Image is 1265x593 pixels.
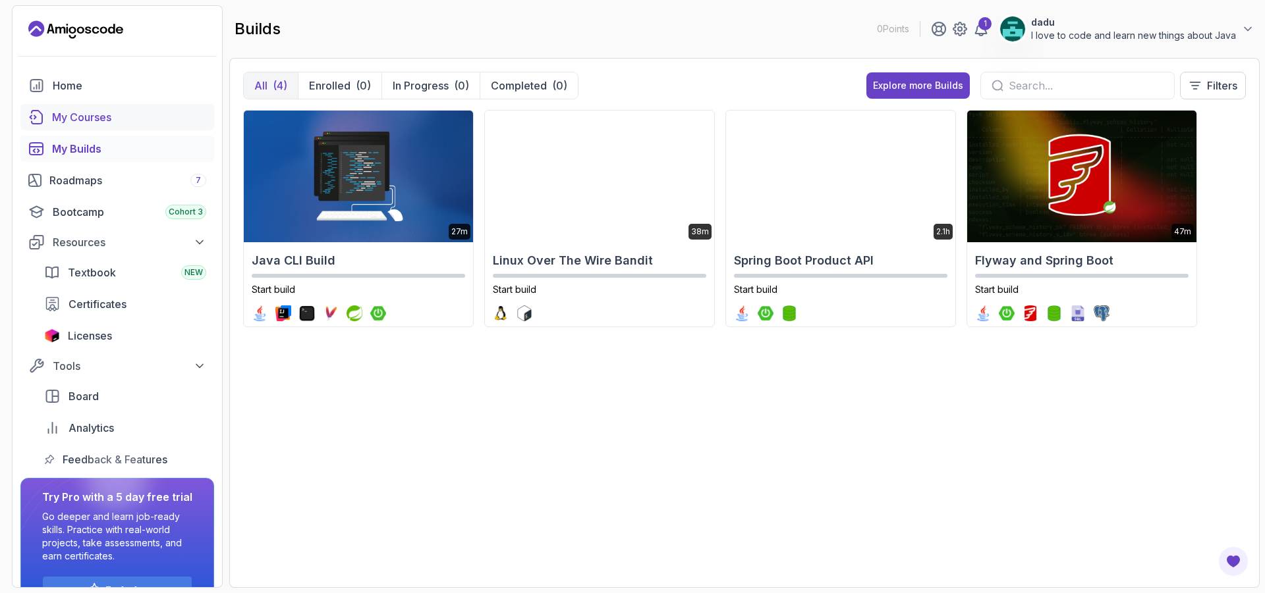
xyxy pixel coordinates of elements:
[69,296,126,312] span: Certificates
[196,175,201,186] span: 7
[244,72,298,99] button: All(4)
[169,207,203,217] span: Cohort 3
[53,204,206,220] div: Bootcamp
[485,111,714,242] img: Linux Over The Wire Bandit card
[20,136,214,162] a: builds
[973,21,989,37] a: 1
[726,111,955,242] img: Spring Boot Product API card
[36,415,214,441] a: analytics
[480,72,578,99] button: Completed(0)
[975,284,1019,295] span: Start build
[978,17,992,30] div: 1
[451,226,468,237] p: 27m
[36,322,214,349] a: licenses
[235,18,281,39] h2: builds
[484,110,715,327] a: Linux Over The Wire Bandit card38mLinux Over The Wire BanditStart buildlinux logobash logo
[53,78,206,93] div: Home
[493,284,536,295] span: Start build
[20,72,214,99] a: home
[873,79,963,92] div: Explore more Builds
[967,110,1197,327] a: Flyway and Spring Boot card47mFlyway and Spring BootStart buildjava logospring-boot logoflyway lo...
[252,305,267,321] img: java logo
[63,451,167,467] span: Feedback & Features
[299,305,315,321] img: terminal logo
[734,305,750,321] img: java logo
[691,226,709,237] p: 38m
[323,305,339,321] img: maven logo
[275,305,291,321] img: intellij logo
[381,72,480,99] button: In Progress(0)
[866,72,970,99] button: Explore more Builds
[44,329,60,342] img: jetbrains icon
[42,510,192,563] p: Go deeper and learn job-ready skills. Practice with real-world projects, take assessments, and ea...
[1031,16,1236,29] p: dadu
[347,305,362,321] img: spring logo
[20,230,214,254] button: Resources
[36,383,214,409] a: board
[69,420,114,436] span: Analytics
[68,265,116,280] span: Textbook
[999,305,1015,321] img: spring-boot logo
[36,259,214,286] a: textbook
[734,284,777,295] span: Start build
[184,267,203,278] span: NEW
[1218,546,1249,577] button: Open Feedback Button
[1207,78,1237,93] p: Filters
[975,251,1189,270] h2: Flyway and Spring Boot
[52,109,206,125] div: My Courses
[20,354,214,378] button: Tools
[370,305,386,321] img: spring-boot logo
[1031,29,1236,42] p: I love to code and learn new things about Java
[20,167,214,193] a: roadmaps
[52,141,206,157] div: My Builds
[1174,226,1191,237] p: 47m
[49,172,206,188] div: Roadmaps
[967,111,1196,242] img: Flyway and Spring Boot card
[273,78,287,93] div: (4)
[877,22,909,36] p: 0 Points
[1009,78,1164,93] input: Search...
[1094,305,1110,321] img: postgres logo
[254,78,267,93] p: All
[20,104,214,130] a: courses
[244,111,473,242] img: Java CLI Build card
[36,291,214,317] a: certificates
[1070,305,1086,321] img: sql logo
[493,305,509,321] img: linux logo
[517,305,532,321] img: bash logo
[298,72,381,99] button: Enrolled(0)
[734,251,947,270] h2: Spring Boot Product API
[393,78,449,93] p: In Progress
[36,446,214,473] a: feedback
[454,78,469,93] div: (0)
[69,388,99,404] span: Board
[552,78,567,93] div: (0)
[309,78,351,93] p: Enrolled
[1023,305,1038,321] img: flyway logo
[999,16,1254,42] button: user profile imagedaduI love to code and learn new things about Java
[252,251,465,270] h2: Java CLI Build
[68,328,112,344] span: Licenses
[243,110,474,327] a: Java CLI Build card27mJava CLI BuildStart buildjava logointellij logoterminal logomaven logosprin...
[758,305,773,321] img: spring-boot logo
[53,358,206,374] div: Tools
[53,234,206,250] div: Resources
[936,226,950,237] p: 2.1h
[252,284,295,295] span: Start build
[1180,72,1246,99] button: Filters
[28,19,123,40] a: Landing page
[1046,305,1062,321] img: spring-data-jpa logo
[493,251,706,270] h2: Linux Over The Wire Bandit
[725,110,956,327] a: Spring Boot Product API card2.1hSpring Boot Product APIStart buildjava logospring-boot logospring...
[781,305,797,321] img: spring-data-jpa logo
[20,199,214,225] a: bootcamp
[356,78,371,93] div: (0)
[975,305,991,321] img: java logo
[491,78,547,93] p: Completed
[1000,16,1025,41] img: user profile image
